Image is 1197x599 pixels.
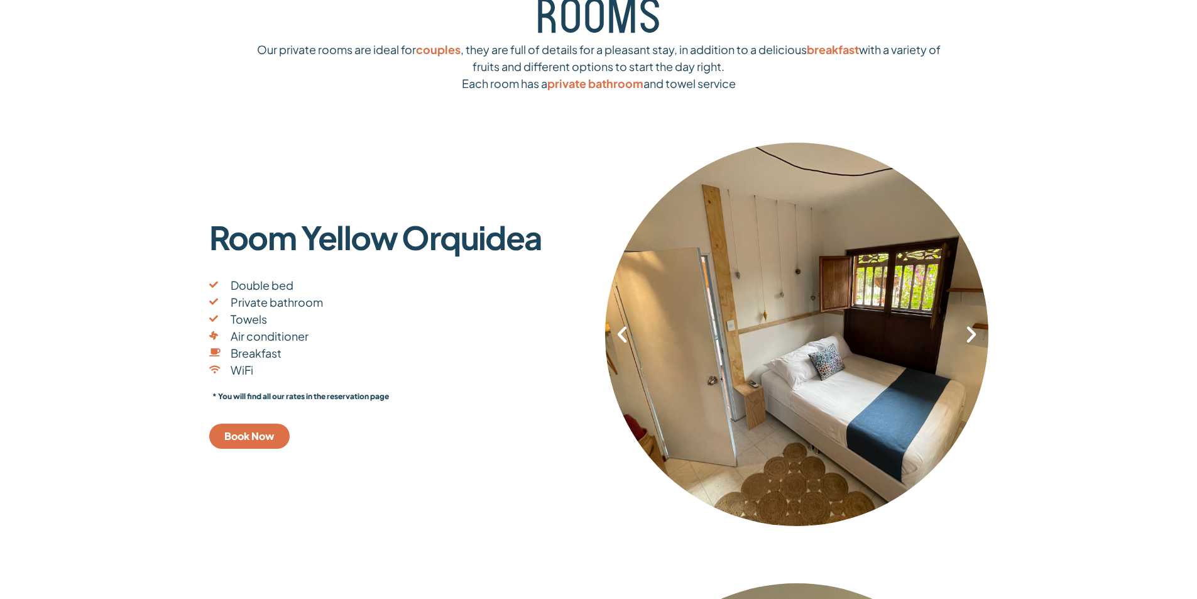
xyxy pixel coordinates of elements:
[961,324,982,345] div: Next slide
[227,310,267,327] span: Towels
[227,327,309,344] span: Air conditioner
[224,431,275,441] span: Book Now
[611,324,633,345] div: Previous slide
[209,219,593,255] p: Room Yellow Orquidea
[547,76,643,91] span: private bathroom
[209,424,290,449] a: Book Now
[416,42,461,57] span: couples
[212,392,389,401] span: * You will find all our rates in the reservation page
[227,294,323,310] span: Private bathroom
[605,142,988,526] div: 1 / 8
[227,277,293,294] span: Double bed
[807,42,859,57] span: breakfast
[227,344,281,361] span: Breakfast
[257,42,941,91] span: Our private rooms are ideal for , they are full of details for a pleasant stay, in addition to a ...
[227,361,253,378] span: WiFi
